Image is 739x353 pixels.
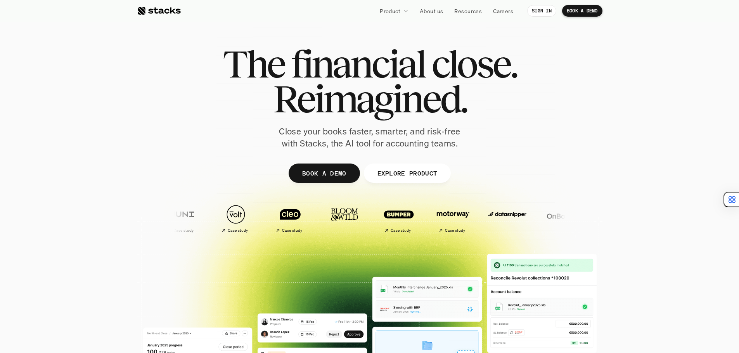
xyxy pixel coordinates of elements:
a: SIGN IN [527,5,556,17]
a: EXPLORE PRODUCT [363,164,451,183]
h2: Case study [282,228,302,233]
a: Case study [265,201,315,236]
a: Resources [450,4,486,18]
span: financial [291,46,425,81]
a: Case study [428,201,478,236]
p: About us [420,7,443,15]
p: Close your books faster, smarter, and risk-free with Stacks, the AI tool for accounting teams. [273,126,467,150]
h2: Case study [173,228,194,233]
a: About us [415,4,448,18]
p: SIGN IN [532,8,552,14]
span: The [223,46,284,81]
a: BOOK A DEMO [288,164,360,183]
p: EXPLORE PRODUCT [377,167,437,179]
p: Resources [454,7,482,15]
span: close. [431,46,517,81]
a: Case study [156,201,207,236]
h2: Case study [390,228,411,233]
a: Careers [488,4,518,18]
a: Case study [211,201,261,236]
span: Reimagined. [273,81,466,116]
a: BOOK A DEMO [562,5,602,17]
h2: Case study [227,228,248,233]
h2: Case study [445,228,465,233]
p: BOOK A DEMO [567,8,598,14]
p: BOOK A DEMO [302,167,346,179]
p: Product [380,7,400,15]
a: Case study [374,201,424,236]
p: Careers [493,7,513,15]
